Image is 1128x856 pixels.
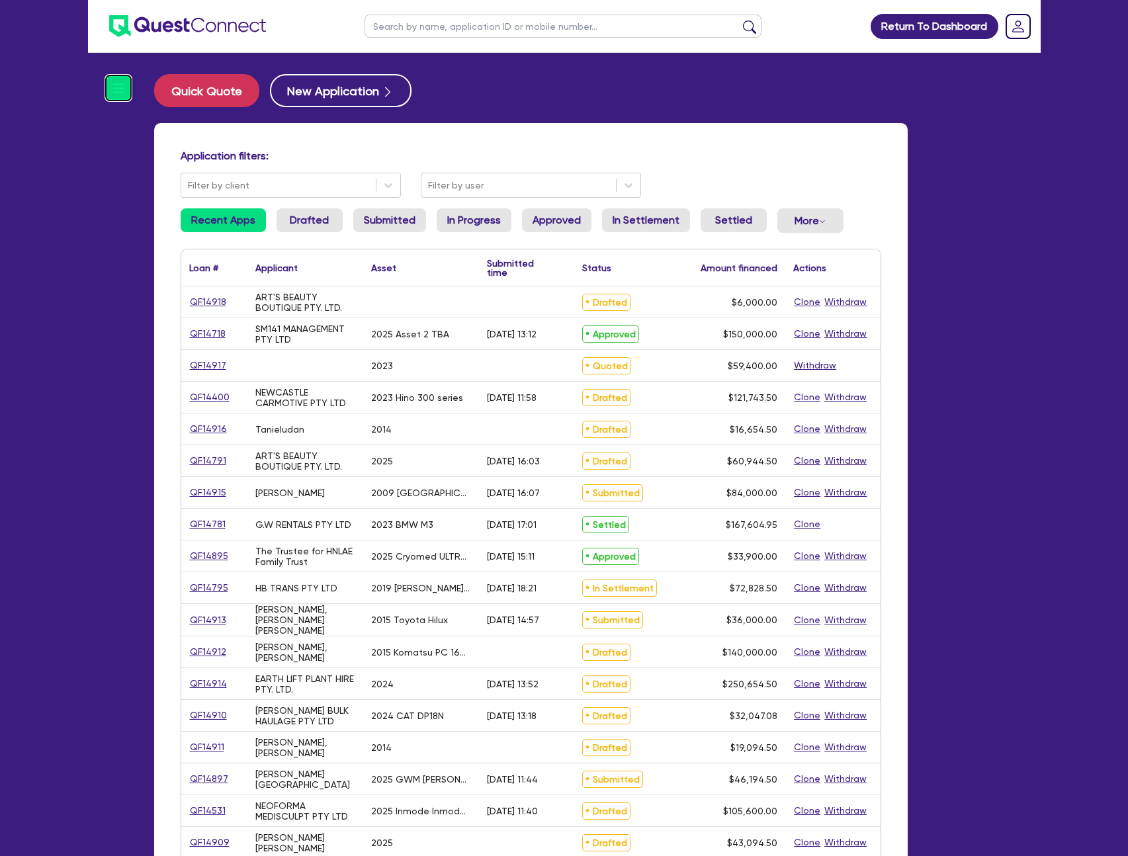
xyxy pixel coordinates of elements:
button: Withdraw [824,485,867,500]
button: Withdraw [824,803,867,818]
a: QF14400 [189,390,230,405]
span: Approved [582,548,639,565]
span: In Settlement [582,579,657,597]
span: Submitted [582,484,643,501]
a: Settled [701,208,767,232]
button: Clone [793,644,821,660]
a: QF14909 [189,835,230,850]
span: $72,828.50 [730,583,777,593]
button: Clone [793,326,821,341]
a: Drafted [277,208,343,232]
div: 2025 Asset 2 TBA [371,329,449,339]
a: QF14918 [189,294,227,310]
div: 2025 Cryomed ULTRAFORMER III System UF3 [371,551,471,562]
button: Clone [793,740,821,755]
div: 2009 [GEOGRAPHIC_DATA] 2009 Kenworth 402 Tipper [371,488,471,498]
span: $46,194.50 [729,774,777,785]
button: Clone [793,835,821,850]
img: icon-menu-open [106,75,131,101]
div: [PERSON_NAME] BULK HAULAGE PTY LTD [255,705,355,726]
div: 2023 Hino 300 series [371,392,463,403]
div: Status [582,263,611,273]
div: [DATE] 16:03 [487,456,540,466]
span: Drafted [582,644,630,661]
div: Actions [793,263,826,273]
div: [PERSON_NAME][GEOGRAPHIC_DATA] [255,769,355,790]
button: Withdraw [824,644,867,660]
span: $84,000.00 [726,488,777,498]
button: Clone [793,421,821,437]
button: Withdraw [824,421,867,437]
span: $16,654.50 [730,424,777,435]
img: quest-connect-logo-blue [109,15,266,37]
a: QF14795 [189,580,229,595]
div: NEOFORMA MEDISCULPT PTY LTD [255,800,355,822]
span: Drafted [582,834,630,851]
div: Amount financed [701,263,777,273]
div: 2015 Komatsu PC 160-LC [371,647,471,658]
span: $32,047.08 [730,710,777,721]
div: [PERSON_NAME] [PERSON_NAME] [255,832,355,853]
h4: Application filters: [181,150,882,162]
a: Dropdown toggle [1001,9,1035,44]
button: Withdraw [824,613,867,628]
button: Clone [793,771,821,787]
div: [DATE] 13:52 [487,679,539,689]
span: Drafted [582,739,630,756]
a: In Settlement [602,208,690,232]
button: Withdraw [793,358,837,373]
button: Withdraw [824,740,867,755]
div: Tanieludan [255,424,304,435]
div: [DATE] 17:01 [487,519,537,530]
span: $59,400.00 [728,361,777,371]
button: Withdraw [824,580,867,595]
button: Clone [793,676,821,691]
button: Withdraw [824,548,867,564]
span: $140,000.00 [722,647,777,658]
a: QF14531 [189,803,226,818]
a: QF14910 [189,708,228,723]
div: Applicant [255,263,298,273]
a: QF14916 [189,421,228,437]
span: $121,743.50 [728,392,777,403]
div: Asset [371,263,396,273]
div: 2023 BMW M3 [371,519,433,530]
div: [DATE] 11:44 [487,774,538,785]
a: Approved [522,208,591,232]
div: [DATE] 18:21 [487,583,537,593]
a: Quick Quote [154,74,270,107]
div: EARTH LIFT PLANT HIRE PTY. LTD. [255,673,355,695]
button: Quick Quote [154,74,259,107]
div: ART'S BEAUTY BOUTIQUE PTY. LTD. [255,292,355,313]
div: [DATE] 14:57 [487,615,539,625]
button: Clone [793,294,821,310]
button: Withdraw [824,390,867,405]
div: G.W RENTALS PTY LTD [255,519,351,530]
a: QF14915 [189,485,227,500]
div: [PERSON_NAME], [PERSON_NAME] [255,737,355,758]
button: Clone [793,548,821,564]
a: QF14914 [189,676,228,691]
button: Withdraw [824,294,867,310]
span: $250,654.50 [722,679,777,689]
span: $36,000.00 [726,615,777,625]
span: Drafted [582,294,630,311]
span: Approved [582,325,639,343]
input: Search by name, application ID or mobile number... [365,15,761,38]
div: Loan # [189,263,218,273]
button: Clone [793,485,821,500]
span: $150,000.00 [723,329,777,339]
div: HB TRANS PTY LTD [255,583,337,593]
button: Withdraw [824,708,867,723]
a: In Progress [437,208,511,232]
a: Recent Apps [181,208,266,232]
div: 2024 [371,679,394,689]
button: Clone [793,708,821,723]
div: The Trustee for HNLAE Family Trust [255,546,355,567]
a: QF14917 [189,358,227,373]
div: 2025 Inmode InmodeRF [371,806,471,816]
a: QF14791 [189,453,227,468]
button: Withdraw [824,835,867,850]
div: 2014 [371,742,392,753]
span: $60,944.50 [727,456,777,466]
